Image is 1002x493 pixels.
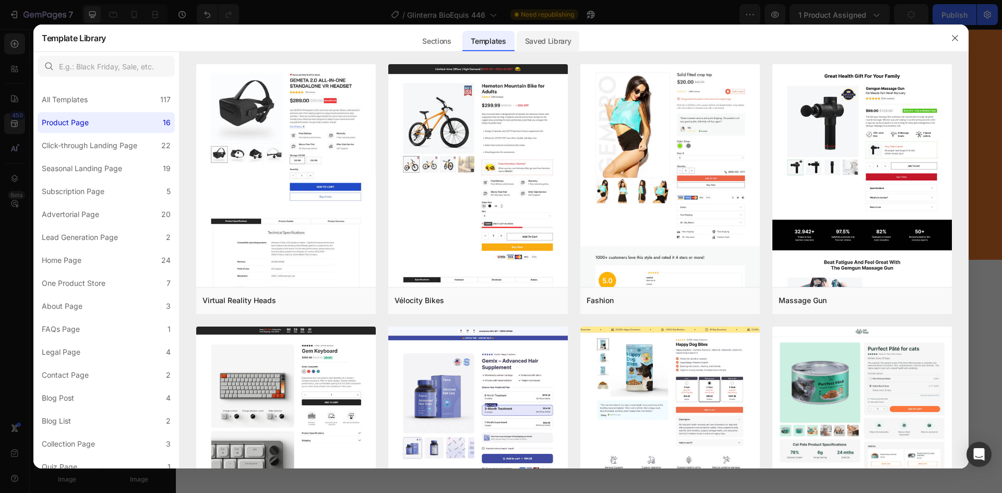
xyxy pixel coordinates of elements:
[163,116,171,129] div: 16
[42,116,89,129] div: Product Page
[42,415,71,427] div: Blog List
[462,31,514,52] div: Templates
[166,415,171,427] div: 2
[42,392,74,404] div: Blog Post
[42,277,105,290] div: One Product Store
[42,461,77,473] div: Quiz Page
[414,31,459,52] div: Sections
[42,208,99,221] div: Advertorial Page
[163,162,171,175] div: 19
[42,369,89,381] div: Contact Page
[42,254,81,267] div: Home Page
[395,294,444,307] div: Vélocity Bikes
[166,392,171,404] div: 4
[42,231,118,244] div: Lead Generation Page
[166,369,171,381] div: 2
[967,442,992,467] div: Open Intercom Messenger
[166,185,171,198] div: 5
[422,53,725,78] p: Enthält sorgfältig ausgewählte Pflanzenextrakte, die die Haut sanft pflegen und ihr ein leichtes,...
[166,346,171,358] div: 4
[42,139,137,152] div: Click-through Landing Page
[161,208,171,221] div: 20
[42,300,82,312] div: About Page
[168,323,171,335] div: 1
[166,300,171,312] div: 3
[42,25,106,52] h2: Template Library
[161,254,171,267] div: 24
[38,56,175,77] input: E.g.: Black Friday, Sale, etc.
[587,294,614,307] div: Fashion
[421,52,726,79] div: Rich Text Editor. Editing area: main
[42,93,88,106] div: All Templates
[42,346,80,358] div: Legal Page
[160,93,171,106] div: 117
[42,323,80,335] div: FAQs Page
[166,277,171,290] div: 7
[161,139,171,152] div: 22
[202,294,276,307] div: Virtual Reality Heads
[42,438,95,450] div: Collection Page
[166,231,171,244] div: 2
[168,461,171,473] div: 1
[42,162,122,175] div: Seasonal Landing Page
[779,294,827,307] div: Massage Gun
[42,185,104,198] div: Subscription Page
[517,31,580,52] div: Saved Library
[166,438,171,450] div: 3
